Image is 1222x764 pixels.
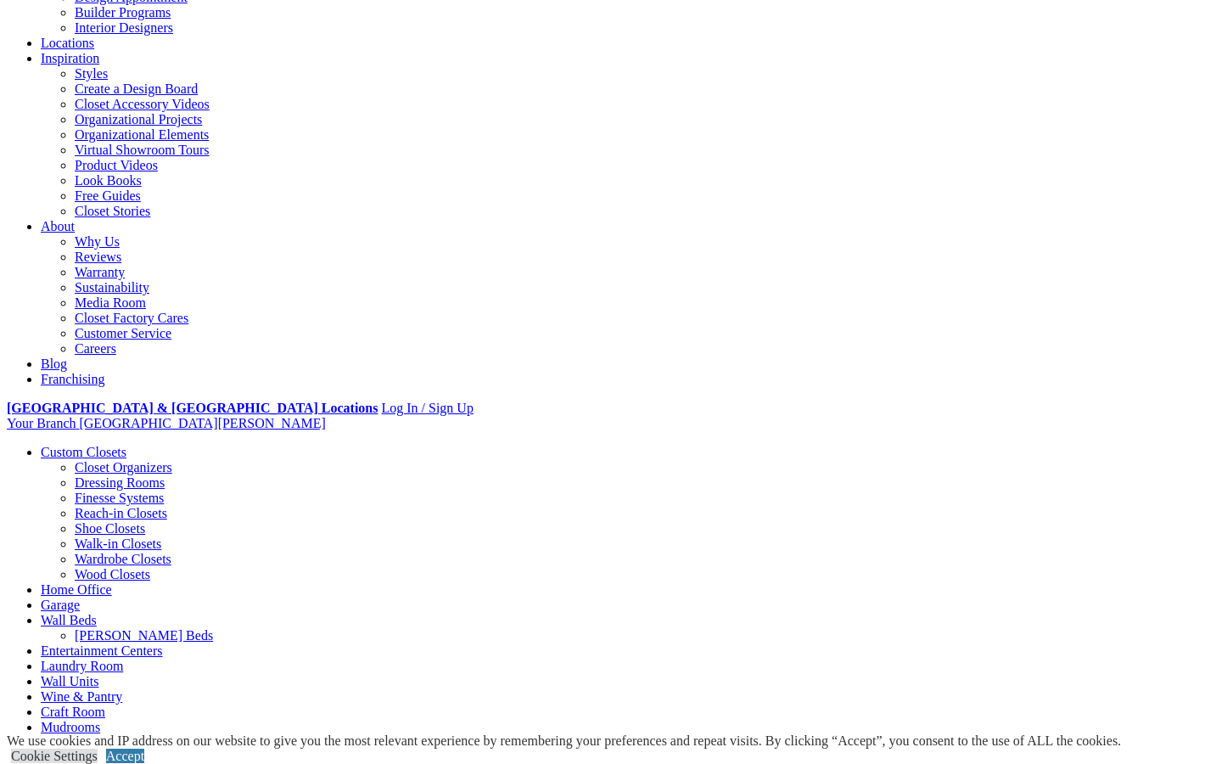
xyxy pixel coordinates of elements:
a: Custom Closets [41,445,126,459]
a: Careers [75,341,116,356]
a: Inspiration [41,51,99,65]
a: Walk-in Closets [75,536,161,551]
a: Styles [75,66,108,81]
a: [PERSON_NAME] Beds [75,628,213,643]
a: Sustainability [75,280,149,295]
a: Closet Factory Cares [75,311,188,325]
a: Your Branch [GEOGRAPHIC_DATA][PERSON_NAME] [7,416,326,430]
a: Cookie Settings [11,749,98,763]
a: Closet Organizers [75,460,172,475]
a: Free Guides [75,188,141,203]
a: Virtual Showroom Tours [75,143,210,157]
a: Entertainment Centers [41,643,163,658]
a: Reach-in Closets [75,506,167,520]
a: Warranty [75,265,125,279]
a: Customer Service [75,326,171,340]
a: Wardrobe Closets [75,552,171,566]
a: Product Videos [75,158,158,172]
a: Franchising [41,372,105,386]
a: Blog [41,357,67,371]
a: Closet Stories [75,204,150,218]
a: Builder Programs [75,5,171,20]
a: Organizational Projects [75,112,202,126]
a: Craft Room [41,705,105,719]
a: Wine & Pantry [41,689,122,704]
a: Wood Closets [75,567,150,581]
a: Accept [106,749,144,763]
a: Media Room [75,295,146,310]
a: Why Us [75,234,120,249]
span: [GEOGRAPHIC_DATA][PERSON_NAME] [79,416,325,430]
a: Home Office [41,582,112,597]
a: Finesse Systems [75,491,164,505]
a: Mudrooms [41,720,100,734]
a: Create a Design Board [75,81,198,96]
a: About [41,219,75,233]
a: Laundry Room [41,659,123,673]
a: Wall Units [41,674,98,688]
a: Garage [41,598,80,612]
a: Reviews [75,250,121,264]
a: Log In / Sign Up [381,401,473,415]
a: Interior Designers [75,20,173,35]
span: Your Branch [7,416,76,430]
a: Look Books [75,173,142,188]
a: Closet Accessory Videos [75,97,210,111]
a: [GEOGRAPHIC_DATA] & [GEOGRAPHIC_DATA] Locations [7,401,378,415]
a: Organizational Elements [75,127,209,142]
a: Dressing Rooms [75,475,165,490]
div: We use cookies and IP address on our website to give you the most relevant experience by remember... [7,733,1121,749]
a: Wall Beds [41,613,97,627]
a: Shoe Closets [75,521,145,536]
a: Locations [41,36,94,50]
